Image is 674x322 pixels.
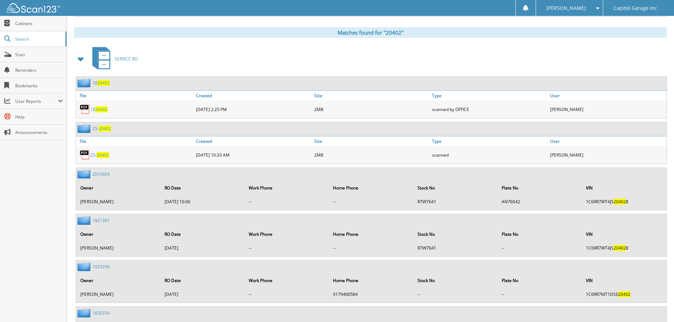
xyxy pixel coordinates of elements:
img: folder2.png [77,262,92,271]
span: Announcements [15,129,63,135]
a: 1820402 [90,106,108,112]
a: 1820402 [92,80,110,86]
div: 2MB [312,148,431,162]
th: Home Phone [329,181,413,195]
span: Help [15,114,63,120]
td: -- [498,288,582,300]
th: RO Date [161,181,244,195]
th: Stock No [414,181,497,195]
div: scanned [430,148,548,162]
a: Type [430,91,548,100]
span: Cabinets [15,21,63,27]
th: Home Phone [329,227,413,241]
td: R7W7641 [414,242,497,254]
span: User Reports [15,98,58,104]
a: Type [430,136,548,146]
span: Reminders [15,67,63,73]
span: 20402 [95,106,108,112]
td: -- [414,288,497,300]
td: 1C6RR7MT1DS6 [582,288,666,300]
th: Plate No [498,273,582,288]
th: VIN [582,273,666,288]
iframe: Chat Widget [639,288,674,322]
th: Owner [77,181,160,195]
a: 25-20402 [90,152,109,158]
a: File [76,136,194,146]
a: SERVICE RO [88,45,138,73]
img: folder2.png [77,124,92,133]
a: 1820334 [92,310,110,316]
td: 1C6RR7WT4JS 8 [582,196,666,207]
th: Work Phone [245,273,329,288]
th: RO Date [161,273,244,288]
span: Scan [15,52,63,58]
td: [PERSON_NAME] [77,242,160,254]
th: VIN [582,181,666,195]
th: Owner [77,227,160,241]
th: VIN [582,227,666,241]
td: [DATE] 10:06 [161,196,244,207]
span: 20402 [618,291,630,297]
span: Bookmarks [15,83,63,89]
div: [PERSON_NAME] [548,102,667,116]
a: User [548,91,667,100]
span: [PERSON_NAME] [546,6,586,10]
span: SERVICE RO [115,56,138,62]
img: PDF.png [80,104,90,115]
a: Size [312,91,431,100]
td: -- [498,242,582,254]
span: Capitol Garage Inc [613,6,657,10]
img: folder2.png [77,309,92,317]
td: -- [329,242,413,254]
div: [DATE] 10:33 AM [194,148,312,162]
td: -- [245,242,329,254]
th: Stock No [414,273,497,288]
span: 20402 [97,80,110,86]
div: Matches found for "20402" [74,27,667,38]
a: File [76,91,194,100]
td: [PERSON_NAME] [77,196,160,207]
a: Created [194,136,312,146]
a: Size [312,136,431,146]
td: [DATE] [161,288,244,300]
a: Created [194,91,312,100]
th: Owner [77,273,160,288]
img: folder2.png [77,170,92,178]
a: 2010604 [92,171,110,177]
a: User [548,136,667,146]
td: 9179400584 [329,288,413,300]
th: Work Phone [245,227,329,241]
span: 20402 [613,199,626,205]
td: -- [329,196,413,207]
th: Work Phone [245,181,329,195]
img: PDF.png [80,150,90,160]
td: 1C6RR7WT4JS 8 [582,242,666,254]
td: [PERSON_NAME] [77,288,160,300]
span: Search [15,36,62,42]
img: folder2.png [77,216,92,225]
div: [PERSON_NAME] [548,148,667,162]
th: RO Date [161,227,244,241]
span: 20402 [97,152,109,158]
span: 20402 [613,245,626,251]
img: scan123-logo-white.svg [7,3,60,13]
th: Plate No [498,181,582,195]
th: Plate No [498,227,582,241]
img: folder2.png [77,78,92,87]
th: Home Phone [329,273,413,288]
div: scanned by OFFICE [430,102,548,116]
td: -- [245,196,329,207]
span: 20402 [99,125,111,131]
th: Stock No [414,227,497,241]
td: -- [245,288,329,300]
div: [DATE] 2:25 PM [194,102,312,116]
a: 1925296 [92,264,110,270]
a: 1821387 [92,217,110,223]
td: AN76042 [498,196,582,207]
td: R7W7641 [414,196,497,207]
td: [DATE] [161,242,244,254]
div: 2MB [312,102,431,116]
a: 25-20402 [92,125,111,131]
